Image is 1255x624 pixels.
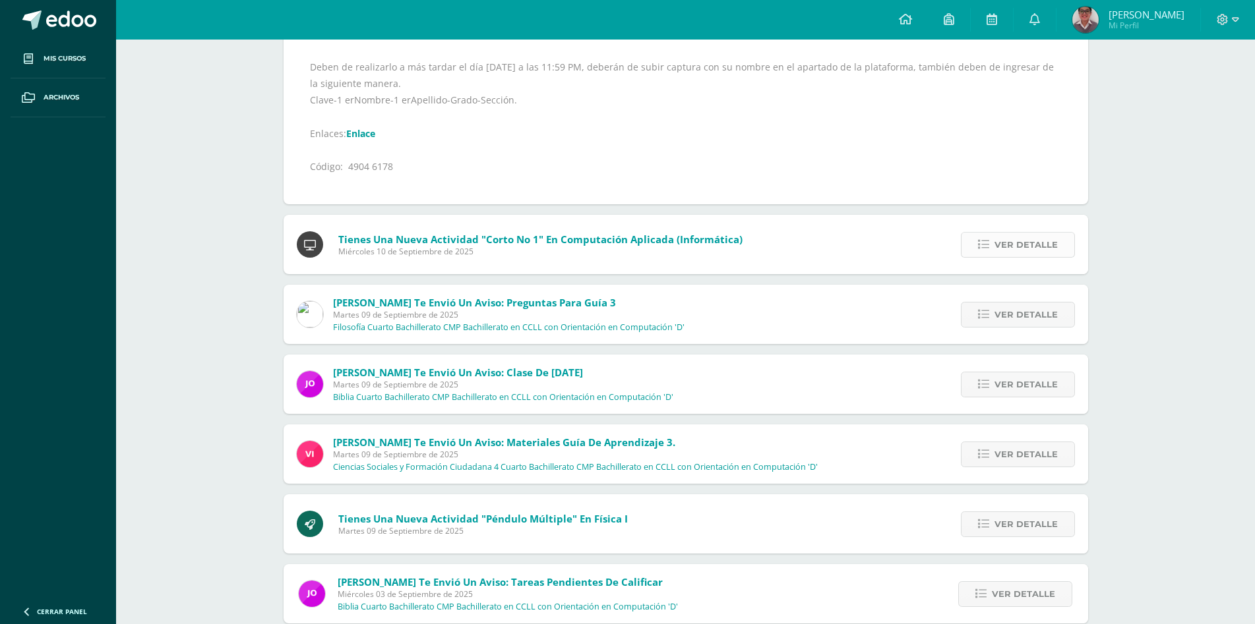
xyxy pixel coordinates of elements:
[995,233,1058,257] span: Ver detalle
[338,602,678,612] p: Biblia Cuarto Bachillerato CMP Bachillerato en CCLL con Orientación en Computación 'D'
[338,525,628,536] span: Martes 09 de Septiembre de 2025
[338,233,743,246] span: Tienes una nueva actividad "Corto No 1" En Computación Aplicada (Informática)
[1072,7,1099,33] img: 9ff29071dadff2443d3fc9e4067af210.png
[1109,8,1184,21] span: [PERSON_NAME]
[333,366,583,379] span: [PERSON_NAME] te envió un aviso: Clase de [DATE]
[338,246,743,257] span: Miércoles 10 de Septiembre de 2025
[346,127,375,140] a: Enlace
[338,588,678,600] span: Miércoles 03 de Septiembre de 2025
[333,379,673,390] span: Martes 09 de Septiembre de 2025
[333,309,685,320] span: Martes 09 de Septiembre de 2025
[333,436,675,449] span: [PERSON_NAME] te envió un aviso: Materiales Guía de aprendizaje 3.
[995,372,1058,397] span: Ver detalle
[992,582,1055,606] span: Ver detalle
[297,441,323,467] img: bd6d0aa147d20350c4821b7c643124fa.png
[333,296,616,309] span: [PERSON_NAME] te envió un aviso: Preguntas para guía 3
[1109,20,1184,31] span: Mi Perfil
[333,392,673,403] p: Biblia Cuarto Bachillerato CMP Bachillerato en CCLL con Orientación en Computación 'D'
[11,78,106,117] a: Archivos
[995,442,1058,467] span: Ver detalle
[333,322,685,333] p: Filosofía Cuarto Bachillerato CMP Bachillerato en CCLL con Orientación en Computación 'D'
[333,462,818,472] p: Ciencias Sociales y Formación Ciudadana 4 Cuarto Bachillerato CMP Bachillerato en CCLL con Orient...
[37,607,87,616] span: Cerrar panel
[297,371,323,397] img: 6614adf7432e56e5c9e182f11abb21f1.png
[333,449,818,460] span: Martes 09 de Septiembre de 2025
[338,575,663,588] span: [PERSON_NAME] te envió un aviso: Tareas pendientes de calificar
[11,40,106,78] a: Mis cursos
[310,9,1062,191] div: Buenos días, estimados estudiantes, es un gusto saludarles por este medio. El presente aviso es p...
[44,92,79,103] span: Archivos
[44,53,86,64] span: Mis cursos
[299,581,325,607] img: 6614adf7432e56e5c9e182f11abb21f1.png
[995,302,1058,327] span: Ver detalle
[338,512,628,525] span: Tienes una nueva actividad "Péndulo múltiple" En Física I
[297,301,323,327] img: 6dfd641176813817be49ede9ad67d1c4.png
[995,512,1058,536] span: Ver detalle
